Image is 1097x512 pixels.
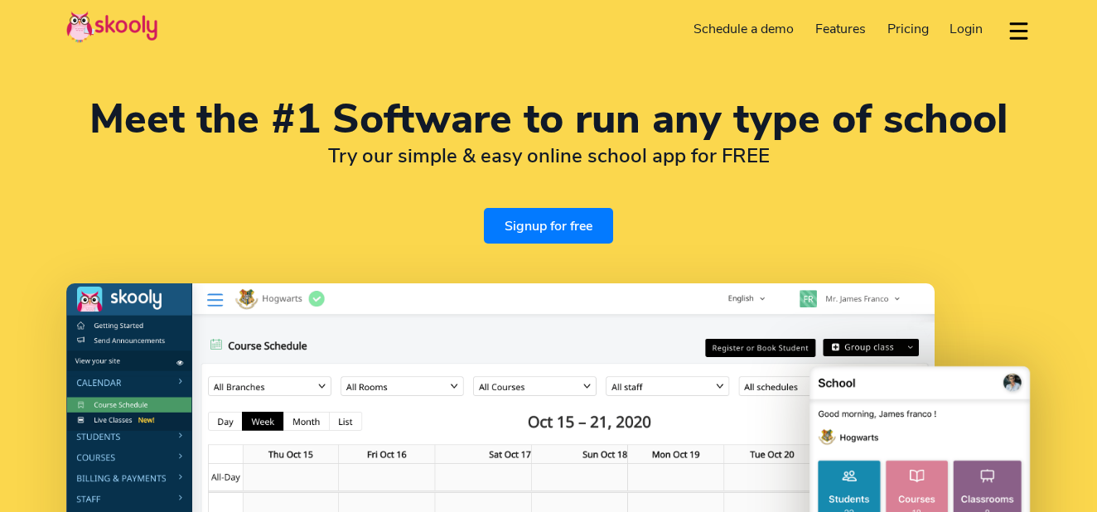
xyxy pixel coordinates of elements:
[950,20,983,38] span: Login
[66,143,1031,168] h2: Try our simple & easy online school app for FREE
[66,99,1031,139] h1: Meet the #1 Software to run any type of school
[1007,12,1031,50] button: dropdown menu
[805,16,877,42] a: Features
[939,16,993,42] a: Login
[877,16,940,42] a: Pricing
[484,208,613,244] a: Signup for free
[887,20,929,38] span: Pricing
[684,16,805,42] a: Schedule a demo
[66,11,157,43] img: Skooly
